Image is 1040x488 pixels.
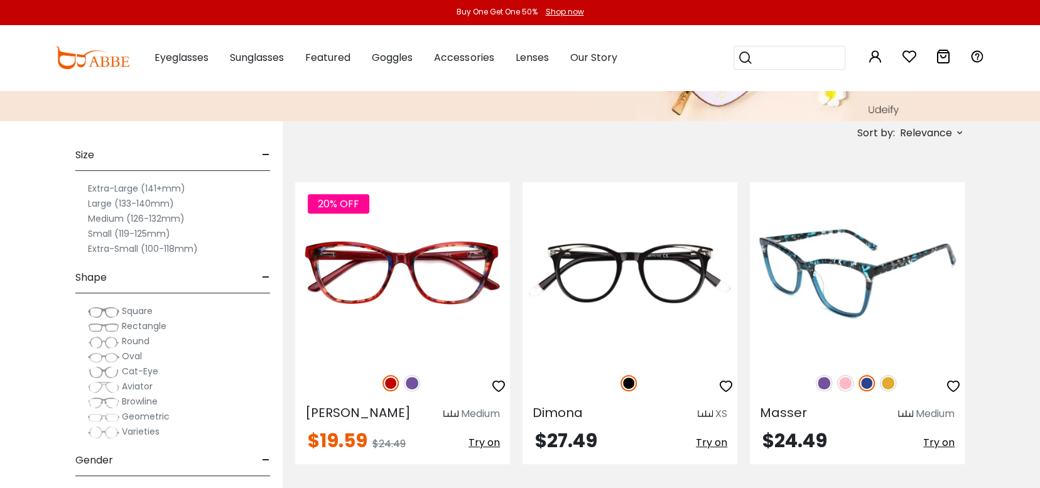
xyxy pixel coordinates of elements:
label: Medium (126-132mm) [88,211,185,226]
span: Sunglasses [230,50,284,65]
label: Extra-Large (141+mm) [88,181,185,196]
img: Blue Masser - Acetate ,Universal Bridge Fit [750,182,965,361]
img: Black [620,375,637,391]
span: Gender [75,445,113,475]
img: Geometric.png [88,411,119,424]
span: Goggles [372,50,413,65]
div: Shop now [546,6,584,18]
button: Try on [696,431,727,454]
span: Masser [760,404,807,421]
a: Shop now [539,6,584,17]
img: size ruler [698,409,713,419]
span: Rectangle [122,320,166,332]
img: size ruler [898,409,913,419]
span: Featured [305,50,350,65]
span: Try on [696,435,727,450]
img: size ruler [443,409,458,419]
span: [PERSON_NAME] [305,404,411,421]
span: Size [75,140,94,170]
img: Rectangle.png [88,321,119,333]
span: Our Story [570,50,617,65]
img: Pink [837,375,853,391]
span: Shape [75,263,107,293]
span: Sort by: [857,126,895,140]
span: Try on [923,435,955,450]
img: Square.png [88,306,119,318]
span: Dimona [533,404,583,421]
span: Try on [469,435,500,450]
span: - [262,140,270,170]
span: $19.59 [308,427,367,454]
span: Lenses [515,50,548,65]
img: Red Strauss - Acetate ,Universal Bridge Fit [295,182,510,361]
span: Aviator [122,380,153,393]
button: Try on [923,431,955,454]
span: 20% OFF [308,194,369,214]
img: abbeglasses.com [55,46,129,69]
img: Red [382,375,399,391]
label: Extra-Small (100-118mm) [88,241,198,256]
span: $24.49 [372,436,406,451]
span: Accessories [434,50,494,65]
img: Purple [816,375,832,391]
label: Large (133-140mm) [88,196,174,211]
span: Oval [122,350,142,362]
span: Browline [122,395,158,408]
button: Try on [469,431,500,454]
label: Small (119-125mm) [88,226,170,241]
span: Varieties [122,425,160,438]
img: Varieties.png [88,426,119,439]
span: Square [122,305,153,317]
span: Geometric [122,410,170,423]
span: Relevance [900,122,952,144]
img: Black Dimona - Acetate ,Universal Bridge Fit [523,182,737,361]
img: Blue [859,375,875,391]
span: - [262,445,270,475]
img: Yellow [880,375,896,391]
div: Buy One Get One 50% [457,6,538,18]
span: Round [122,335,149,347]
img: Purple [404,375,420,391]
img: Browline.png [88,396,119,409]
div: Medium [916,406,955,421]
span: $27.49 [535,427,597,454]
span: $24.49 [762,427,827,454]
span: Cat-Eye [122,365,158,377]
img: Oval.png [88,351,119,364]
img: Round.png [88,336,119,349]
span: Eyeglasses [154,50,209,65]
span: - [262,263,270,293]
img: Aviator.png [88,381,119,394]
img: Cat-Eye.png [88,366,119,379]
div: XS [715,406,727,421]
div: Medium [461,406,500,421]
